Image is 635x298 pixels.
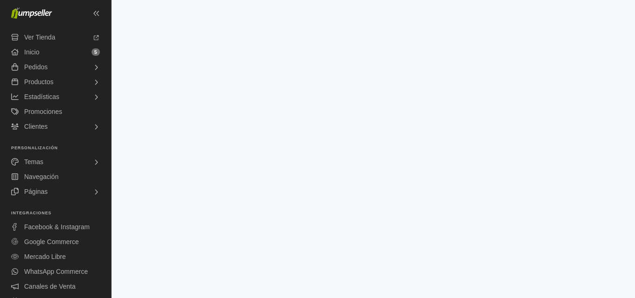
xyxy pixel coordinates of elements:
[24,279,76,294] span: Canales de Venta
[24,219,90,234] span: Facebook & Instagram
[24,264,88,279] span: WhatsApp Commerce
[24,249,66,264] span: Mercado Libre
[24,74,53,89] span: Productos
[24,169,59,184] span: Navegación
[24,234,79,249] span: Google Commerce
[24,154,43,169] span: Temas
[24,184,48,199] span: Páginas
[24,30,55,45] span: Ver Tienda
[89,6,104,20] a: Colapsar Menú
[24,89,59,104] span: Estadísticas
[92,48,100,56] span: 5
[11,145,111,151] p: Personalización
[24,104,62,119] span: Promociones
[24,60,48,74] span: Pedidos
[24,119,48,134] span: Clientes
[11,210,111,216] p: Integraciones
[24,45,40,60] span: Inicio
